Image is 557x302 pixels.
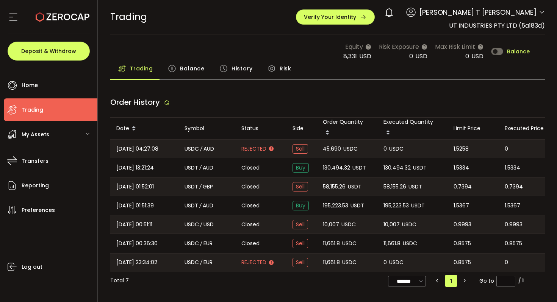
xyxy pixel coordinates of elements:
span: USDT [185,182,198,191]
div: Side [286,124,317,133]
span: Closed [241,202,260,210]
span: EUR [203,239,213,248]
div: Order Quantity [317,118,377,139]
span: Log out [22,262,42,272]
span: 58,155.26 [323,182,346,191]
span: USDT [413,163,427,172]
iframe: Chat Widget [519,266,557,302]
span: Closed [241,183,260,191]
span: USDC [342,258,357,267]
span: Trading [130,61,153,76]
span: 130,494.32 [323,163,350,172]
span: USDT [411,201,425,210]
span: [DATE] 01:51:39 [116,201,154,210]
span: 1.5258 [454,145,469,153]
span: 11,661.8 [323,239,340,248]
span: 1.5334 [454,163,469,172]
span: USDT [352,163,366,172]
button: Verify Your Identity [296,9,375,25]
span: UT INDUSTRIES PTY LTD (5a183d) [449,21,545,30]
div: Total 7 [110,277,129,285]
span: Balance [180,61,204,76]
span: Preferences [22,205,55,216]
div: Date [110,122,178,135]
div: Limit Price [447,124,499,133]
span: 0.8575 [454,258,471,267]
span: Go to [479,276,515,286]
div: Executed Price [499,124,550,133]
span: USDT [348,182,361,191]
span: USDC [185,258,199,267]
span: USD [415,52,427,61]
span: 0 [383,145,387,153]
span: USD [471,52,483,61]
span: 10,007 [323,220,339,229]
div: Executed Quantity [377,118,447,139]
em: / [200,258,202,267]
span: USDT [408,182,422,191]
span: Equity [345,42,363,51]
span: Sell [293,182,308,191]
span: Reporting [22,180,49,191]
span: 0.8575 [454,239,471,248]
span: 0 [505,145,508,153]
span: USDC [185,145,199,153]
span: USDC [389,258,404,267]
span: Sell [293,220,308,229]
span: USDC [185,220,199,229]
span: USD [359,52,371,61]
span: 0.9993 [505,220,523,229]
span: 0.9993 [454,220,471,229]
span: Trading [110,10,147,23]
span: 1.5367 [505,201,520,210]
span: Rejected [241,258,266,266]
span: 0 [383,258,387,267]
span: AUD [203,201,213,210]
span: 195,223.53 [323,201,348,210]
span: Risk Exposure [379,42,419,51]
span: History [232,61,252,76]
span: Closed [241,240,260,248]
span: Sell [293,239,308,248]
span: Buy [293,163,309,173]
em: / [200,145,202,153]
span: 58,155.26 [383,182,406,191]
span: 0.7394 [454,182,472,191]
span: [DATE] 01:52:01 [116,182,154,191]
span: 0 [505,258,508,267]
span: 10,007 [383,220,400,229]
span: Rejected [241,145,266,153]
span: [DATE] 00:36:30 [116,239,158,248]
span: Verify Your Identity [304,14,356,20]
span: 8,331 [343,52,357,61]
span: [DATE] 04:27:08 [116,145,158,153]
span: Closed [241,221,260,229]
span: 1.5367 [454,201,469,210]
div: Symbol [178,124,235,133]
span: Trading [22,104,43,115]
span: 0 [409,52,413,61]
span: USDT [185,201,198,210]
span: Closed [241,164,260,172]
span: [DATE] 13:21:24 [116,163,154,172]
span: USD [203,220,214,229]
span: USDT [185,163,198,172]
span: Home [22,80,38,91]
div: Status [235,124,286,133]
span: AUD [203,163,213,172]
em: / [200,220,202,229]
span: 0.7394 [505,182,523,191]
span: USDC [342,239,357,248]
span: Buy [293,201,309,210]
span: Sell [293,144,308,154]
span: Deposit & Withdraw [21,48,76,54]
span: My Assets [22,129,49,140]
div: / 1 [518,277,524,285]
span: 11,661.8 [323,258,340,267]
span: 195,223.53 [383,201,409,210]
span: USDC [185,239,199,248]
span: USDC [343,145,358,153]
span: USDC [389,145,404,153]
span: 45,690 [323,145,341,153]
